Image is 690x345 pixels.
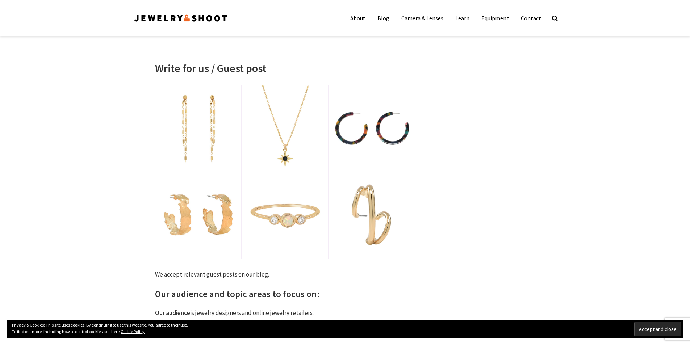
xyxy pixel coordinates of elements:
input: Accept and close [634,322,681,336]
h1: Write for us / Guest post [155,62,416,75]
a: Equipment [476,11,514,25]
a: Blog [372,11,395,25]
a: About [345,11,371,25]
div: Privacy & Cookies: This site uses cookies. By continuing to use this website, you agree to their ... [7,320,683,338]
h2: Our audience and topic areas to focus on: [155,288,416,300]
p: is jewelry designers and online jewelry retailers. [155,308,416,318]
a: Contact [515,11,547,25]
p: We accept relevant guest posts on our blog. [155,270,416,279]
a: Learn [450,11,475,25]
img: Jewelry Photographer Bay Area - San Francisco | Nationwide via Mail [133,12,228,24]
a: Camera & Lenses [396,11,449,25]
strong: Our audience [155,309,190,317]
a: Cookie Policy [121,329,145,334]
